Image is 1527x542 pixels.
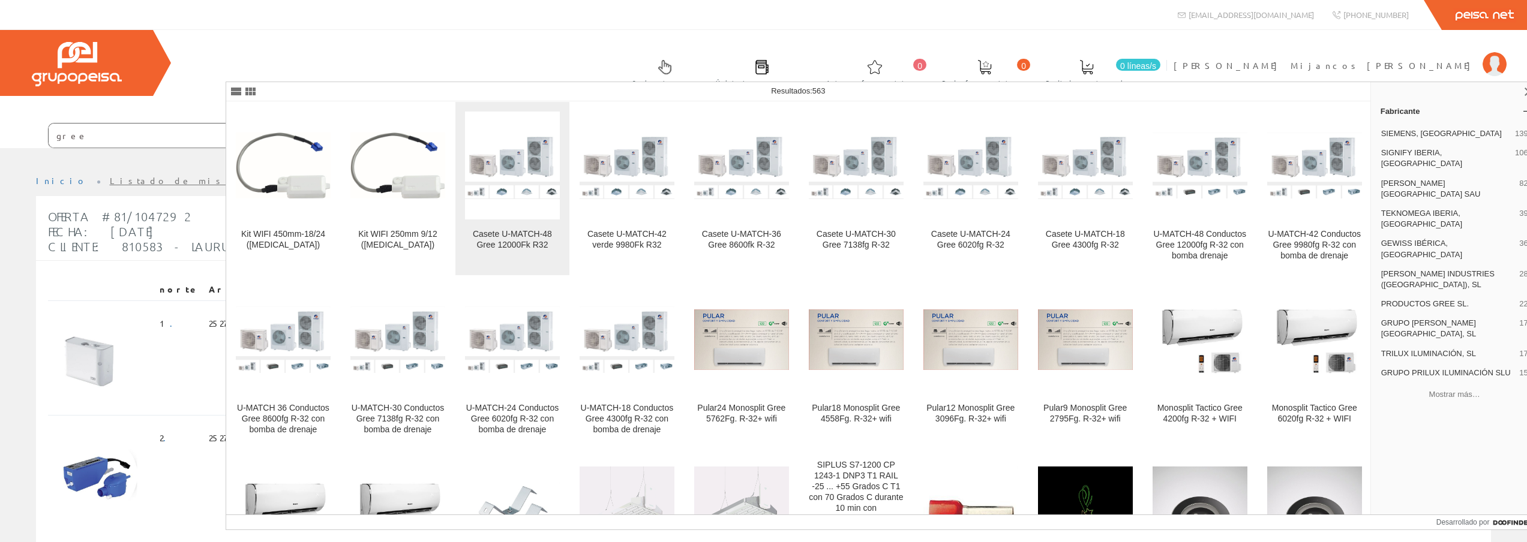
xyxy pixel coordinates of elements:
a: U-MATCH 36 Conductos Gree 8600fg R-32 con bomba de drenaje U-MATCH 36 Conductos Gree 8600fg R-32 ... [226,276,340,449]
font: [PERSON_NAME] [GEOGRAPHIC_DATA] SAU [1381,179,1481,198]
font: 1 [160,318,170,329]
font: 0 [917,61,922,71]
img: Casete U-MATCH-30 Gree 7138fg R-32 [809,132,904,198]
img: Monosplit Tactico Gree 4200fg R-32 + WIFI [1153,302,1247,378]
font: Kit WIFI 250mm 9/12 ([MEDICAL_DATA]) [358,229,437,249]
font: 0 líneas/s [1120,61,1156,71]
font: Kit WIFI 450mm-18/24 ([MEDICAL_DATA]) [241,229,325,249]
font: SIGNIFY IBERIA, [GEOGRAPHIC_DATA] [1381,148,1462,168]
font: Ped. favoritos [942,78,1027,87]
font: U-MATCH-48 Conductos Gree 12000fg R-32 con bomba drenaje [1153,229,1246,260]
img: Pular12 Monosplit Gree 3096Fg. R-32+ wifi [923,309,1018,370]
font: Arte. favoritos [826,78,923,87]
img: U-MATCH-30 Conductos Gree 7138fg R-32 con bomba de drenaje [350,306,445,372]
font: Resultados: [771,86,812,95]
font: Arte [209,284,240,294]
font: 252799 [209,432,234,443]
font: Casete U-MATCH-24 Gree 6020fg R-32 [931,229,1010,249]
img: Pular9 Monosplit Gree 2795Fg. R-32+ wifi [1038,309,1133,370]
font: Casete U-MATCH-42 verde 9980Fk R32 [587,229,667,249]
img: Foto artículo (162.42236024845x150) [53,427,150,517]
font: Casete U-MATCH-18 Gree 4300fg R-32 [1046,229,1125,249]
font: GEWISS IBÉRICA, [GEOGRAPHIC_DATA] [1381,239,1462,258]
img: Kit WIFI 250mm 9/12 (Muse) [350,133,445,198]
font: Casete U-MATCH-36 Gree 8600fk R-32 [702,229,781,249]
a: . [170,318,180,329]
font: Selectores [632,78,697,87]
a: Pular9 Monosplit Gree 2795Fg. R-32+ wifi Pular9 Monosplit Gree 2795Fg. R-32+ wifi [1028,276,1142,449]
font: U-MATCH-30 Conductos Gree 7138fg R-32 con bomba de drenaje [352,403,445,434]
font: norte [160,284,199,294]
font: GRUPO [PERSON_NAME] [GEOGRAPHIC_DATA], SL [1381,318,1476,338]
font: [PHONE_NUMBER] [1343,10,1409,20]
font: U-MATCH-18 Conductos Gree 4300fg R-32 con bomba de drenaje [581,403,674,434]
font: Pular18 Monosplit Gree 4558Fg. R-32+ wifi [812,403,900,423]
a: Pular24 Monosplit Gree 5762Fg. R-32+ wifi Pular24 Monosplit Gree 5762Fg. R-32+ wifi [685,276,799,449]
img: Pular24 Monosplit Gree 5762Fg. R-32+ wifi [694,309,789,370]
a: Kit WIFI 450mm-18/24 (Muse) Kit WIFI 450mm-18/24 ([MEDICAL_DATA]) [226,102,340,275]
font: [EMAIL_ADDRESS][DOMAIN_NAME] [1189,10,1314,20]
a: Casete U-MATCH-18 Gree 4300fg R-32 Casete U-MATCH-18 Gree 4300fg R-32 [1028,102,1142,275]
font: Oferta #81/1047292 [48,209,191,224]
font: 252798 [209,318,235,329]
font: Últimas compras [716,78,808,87]
font: 0 [1021,61,1026,71]
a: Kit WIFI 250mm 9/12 (Muse) Kit WIFI 250mm 9/12 ([MEDICAL_DATA]) [341,102,455,275]
img: Monosplit Tactico Gree 6020fg R-32 + WIFI [1267,302,1362,378]
img: Pular18 Monosplit Gree 4558Fg. R-32+ wifi [809,309,904,370]
a: Casete U-MATCH-42 verde 9980Fk R32 Casete U-MATCH-42 verde 9980Fk R32 [570,102,684,275]
font: TEKNOMEGA IBERIA, [GEOGRAPHIC_DATA] [1381,209,1462,228]
a: Últimas compras [704,50,814,94]
font: Mostrar más… [1429,390,1480,399]
img: Kit WIFI 450mm-18/24 (Muse) [236,133,331,198]
a: Monosplit Tactico Gree 6020fg R-32 + WIFI Monosplit Tactico Gree 6020fg R-32 + WIFI [1258,276,1372,449]
a: Listado de mis ofertas [110,175,284,186]
font: Pular9 Monosplit Gree 2795Fg. R-32+ wifi [1043,403,1127,423]
img: U-MATCH-48 Conductos Gree 12000fg R-32 con bomba drenaje [1153,133,1247,198]
font: GRUPO PRILUX ILUMINACIÓN SLU [1381,368,1511,377]
font: Pedido actual [1046,78,1127,87]
img: Casete U-MATCH-48 Gree 12000Fk R32 [465,132,560,198]
a: Casete U-MATCH-24 Gree 6020fg R-32 Casete U-MATCH-24 Gree 6020fg R-32 [914,102,1028,275]
font: Cliente: 810583 - LAURUS [PERSON_NAME] [48,239,345,254]
img: Grupo Peisa [32,42,122,86]
img: Casete U-MATCH-18 Gree 4300fg R-32 [1038,132,1133,198]
img: Casete U-MATCH-42 verde 9980Fk R32 [580,132,674,198]
font: Casete U-MATCH-48 Gree 12000Fk R32 [473,229,552,249]
font: U-MATCH-24 Conductos Gree 6020fg R-32 con bomba de drenaje [466,403,559,434]
font: U-MATCH-42 Conductos Gree 9980fg R-32 con bomba de drenaje [1268,229,1361,260]
a: U-MATCH-24 Conductos Gree 6020fg R-32 con bomba de drenaje U-MATCH-24 Conductos Gree 6020fg R-32 ... [455,276,569,449]
a: Casete U-MATCH-48 Gree 12000Fk R32 Casete U-MATCH-48 Gree 12000Fk R32 [455,102,569,275]
font: Pular24 Monosplit Gree 5762Fg. R-32+ wifi [697,403,785,423]
a: Pular18 Monosplit Gree 4558Fg. R-32+ wifi Pular18 Monosplit Gree 4558Fg. R-32+ wifi [799,276,913,449]
img: Casete U-MATCH-24 Gree 6020fg R-32 [923,132,1018,198]
img: Foto artículo (120.30716723549x150) [53,313,125,403]
font: SIPLUS S7-1200 CP 1243-1 DNP3 T1 RAIL -25 ... +55 Grados C T1 con 70 Grados C durante 10 min con ... [809,460,903,523]
font: Fabricante [1381,107,1420,116]
a: Pular12 Monosplit Gree 3096Fg. R-32+ wifi Pular12 Monosplit Gree 3096Fg. R-32+ wifi [914,276,1028,449]
a: Inicio [36,175,87,186]
font: SIEMENS, [GEOGRAPHIC_DATA] [1381,129,1502,138]
a: U-MATCH-18 Conductos Gree 4300fg R-32 con bomba de drenaje U-MATCH-18 Conductos Gree 4300fg R-32 ... [570,276,684,449]
font: Monosplit Tactico Gree 6020fg R-32 + WIFI [1272,403,1357,423]
font: Casete U-MATCH-30 Gree 7138fg R-32 [817,229,896,249]
font: Monosplit Tactico Gree 4200fg R-32 + WIFI [1157,403,1243,423]
a: U-MATCH-48 Conductos Gree 12000fg R-32 con bomba drenaje U-MATCH-48 Conductos Gree 12000fg R-32 c... [1143,102,1257,275]
font: Desarrollado por [1436,518,1490,526]
font: [PERSON_NAME] Mijancos [PERSON_NAME] [1174,60,1477,71]
a: . [163,432,173,443]
font: [PERSON_NAME] INDUSTRIES ([GEOGRAPHIC_DATA]), SL [1381,269,1495,289]
a: U-MATCH-42 Conductos Gree 9980fg R-32 con bomba de drenaje U-MATCH-42 Conductos Gree 9980fg R-32 ... [1258,102,1372,275]
img: U-MATCH-42 Conductos Gree 9980fg R-32 con bomba de drenaje [1267,133,1362,198]
font: 563 [812,86,826,95]
font: TRILUX ILUMINACIÓN, SL [1381,349,1476,358]
img: Casete U-MATCH-36 Gree 8600fk R-32 [694,132,789,198]
img: U-MATCH-24 Conductos Gree 6020fg R-32 con bomba de drenaje [465,306,560,372]
a: Casete U-MATCH-30 Gree 7138fg R-32 Casete U-MATCH-30 Gree 7138fg R-32 [799,102,913,275]
input: Buscar ... [49,124,564,147]
font: Pular12 Monosplit Gree 3096Fg. R-32+ wifi [926,403,1015,423]
font: 2 [160,432,163,443]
